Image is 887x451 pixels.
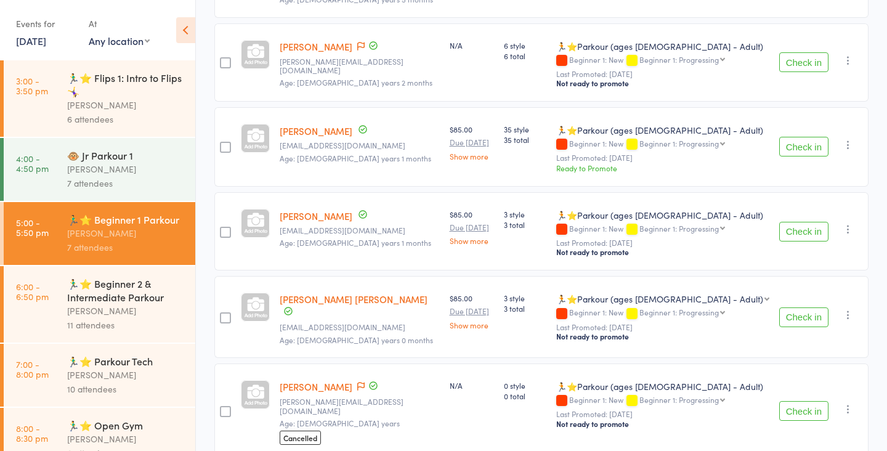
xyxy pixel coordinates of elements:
div: Events for [16,14,76,34]
time: 8:00 - 8:30 pm [16,423,48,443]
a: [PERSON_NAME] [PERSON_NAME] [280,293,427,306]
a: 5:00 -5:50 pm🏃‍♂️⭐ Beginner 1 Parkour[PERSON_NAME]7 attendees [4,202,195,265]
time: 3:00 - 3:50 pm [16,76,48,95]
div: Not ready to promote [556,331,769,341]
div: [PERSON_NAME] [67,98,185,112]
button: Check in [779,52,828,72]
span: 35 style [504,124,546,134]
span: 3 total [504,303,546,314]
div: 🏃⭐Parkour (ages [DEMOGRAPHIC_DATA] - Adult) [556,209,769,221]
div: Not ready to promote [556,419,769,429]
div: Ready to Promote [556,163,769,173]
div: 6 attendees [67,112,185,126]
div: Beginner 1: Progressing [639,139,719,147]
div: [PERSON_NAME] [67,432,185,446]
small: jamie_speck@yahoo.com [280,57,440,75]
a: [PERSON_NAME] [280,124,352,137]
a: Show more [450,321,495,329]
div: 🏃⭐Parkour (ages [DEMOGRAPHIC_DATA] - Adult) [556,293,763,305]
div: 🏃‍♂️⭐ Beginner 1 Parkour [67,213,185,226]
div: 🏃⭐Parkour (ages [DEMOGRAPHIC_DATA] - Adult) [556,124,769,136]
div: N/A [450,40,495,51]
small: Due [DATE] [450,307,495,315]
a: Show more [450,152,495,160]
button: Check in [779,307,828,327]
a: 7:00 -8:00 pm🏃‍♂️⭐ Parkour Tech[PERSON_NAME]10 attendees [4,344,195,407]
div: 🏃‍♂️⭐ Open Gym [67,418,185,432]
div: 🐵 Jr Parkour 1 [67,148,185,162]
span: Age: [DEMOGRAPHIC_DATA] years 1 months [280,237,431,248]
div: Beginner 1: Progressing [639,55,719,63]
a: Show more [450,237,495,245]
span: 0 total [504,391,546,401]
div: $85.00 [450,124,495,160]
div: [PERSON_NAME] [67,304,185,318]
div: At [89,14,150,34]
div: [PERSON_NAME] [67,368,185,382]
small: otfsledge@gmail.com [280,323,440,331]
div: 10 attendees [67,382,185,396]
button: Check in [779,222,828,242]
a: [PERSON_NAME] [280,209,352,222]
div: N/A [450,380,495,391]
small: jjacks92.jj@gmail.com [280,141,440,150]
span: Age: [DEMOGRAPHIC_DATA] years [280,418,400,428]
small: jamie_speck@yahoo.com [280,397,440,415]
small: Due [DATE] [450,138,495,147]
a: 4:00 -4:50 pm🐵 Jr Parkour 1[PERSON_NAME]7 attendees [4,138,195,201]
time: 7:00 - 8:00 pm [16,359,49,379]
a: [DATE] [16,34,46,47]
div: Beginner 1: Progressing [639,396,719,404]
span: 3 total [504,219,546,230]
div: 🏃⭐Parkour (ages [DEMOGRAPHIC_DATA] - Adult) [556,380,769,392]
span: Age: [DEMOGRAPHIC_DATA] years 2 months [280,77,432,87]
a: [PERSON_NAME] [280,380,352,393]
div: [PERSON_NAME] [67,162,185,176]
div: [PERSON_NAME] [67,226,185,240]
div: Not ready to promote [556,78,769,88]
a: [PERSON_NAME] [280,40,352,53]
small: Last Promoted: [DATE] [556,153,769,162]
div: 7 attendees [67,240,185,254]
small: Last Promoted: [DATE] [556,70,769,78]
span: Age: [DEMOGRAPHIC_DATA] years 0 months [280,335,433,345]
span: 6 style [504,40,546,51]
button: Check in [779,401,828,421]
div: 7 attendees [67,176,185,190]
time: 4:00 - 4:50 pm [16,153,49,173]
div: $85.00 [450,293,495,328]
div: Beginner 1: Progressing [639,308,719,316]
span: 6 total [504,51,546,61]
div: Beginner 1: New [556,139,769,150]
small: Last Promoted: [DATE] [556,238,769,247]
span: 3 style [504,293,546,303]
small: Last Promoted: [DATE] [556,323,769,331]
div: Beginner 1: New [556,308,769,319]
div: Beginner 1: New [556,224,769,235]
div: 🏃‍♂️⭐ Beginner 2 & Intermediate Parkour [67,277,185,304]
small: Due [DATE] [450,223,495,232]
span: Age: [DEMOGRAPHIC_DATA] years 1 months [280,153,431,163]
small: Last Promoted: [DATE] [556,410,769,418]
button: Check in [779,137,828,156]
a: 6:00 -6:50 pm🏃‍♂️⭐ Beginner 2 & Intermediate Parkour[PERSON_NAME]11 attendees [4,266,195,343]
div: Beginner 1: Progressing [639,224,719,232]
div: 11 attendees [67,318,185,332]
div: 🏃‍♂️⭐ Parkour Tech [67,354,185,368]
time: 6:00 - 6:50 pm [16,282,49,301]
div: Any location [89,34,150,47]
span: 0 style [504,380,546,391]
small: otfsledge@gmail.com [280,226,440,235]
a: 3:00 -3:50 pm🏃‍♂️⭐ Flips 1: Intro to Flips 🤸‍♀️[PERSON_NAME]6 attendees [4,60,195,137]
div: Beginner 1: New [556,396,769,406]
span: 35 total [504,134,546,145]
div: $85.00 [450,209,495,245]
span: Cancelled [280,431,321,445]
div: 🏃‍♂️⭐ Flips 1: Intro to Flips 🤸‍♀️ [67,71,185,98]
div: Not ready to promote [556,247,769,257]
div: Beginner 1: New [556,55,769,66]
span: 3 style [504,209,546,219]
time: 5:00 - 5:50 pm [16,217,49,237]
div: 🏃⭐Parkour (ages [DEMOGRAPHIC_DATA] - Adult) [556,40,769,52]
